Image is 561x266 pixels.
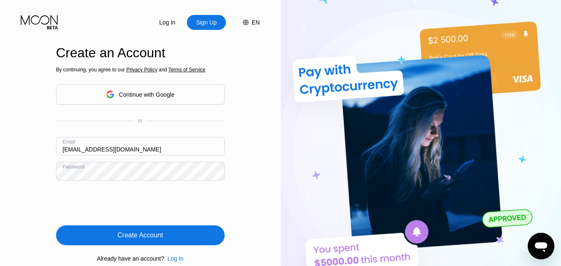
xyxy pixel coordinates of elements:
[234,15,260,30] div: EN
[56,84,225,105] div: Continue with Google
[157,67,169,73] span: and
[126,67,157,73] span: Privacy Policy
[63,164,85,170] div: Password
[528,233,554,259] iframe: Bouton de lancement de la fenêtre de messagerie
[56,67,225,73] div: By continuing, you agree to our
[252,19,260,26] div: EN
[56,187,182,219] iframe: reCAPTCHA
[164,255,184,262] div: Log In
[119,91,174,98] div: Continue with Google
[97,255,164,262] div: Already have an account?
[63,139,75,145] div: Email
[138,118,142,124] div: or
[159,18,176,27] div: Log In
[148,15,187,30] div: Log In
[195,18,218,27] div: Sign Up
[118,231,163,239] div: Create Account
[168,67,205,73] span: Terms of Service
[56,225,225,245] div: Create Account
[167,255,184,262] div: Log In
[187,15,226,30] div: Sign Up
[56,45,225,61] div: Create an Account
